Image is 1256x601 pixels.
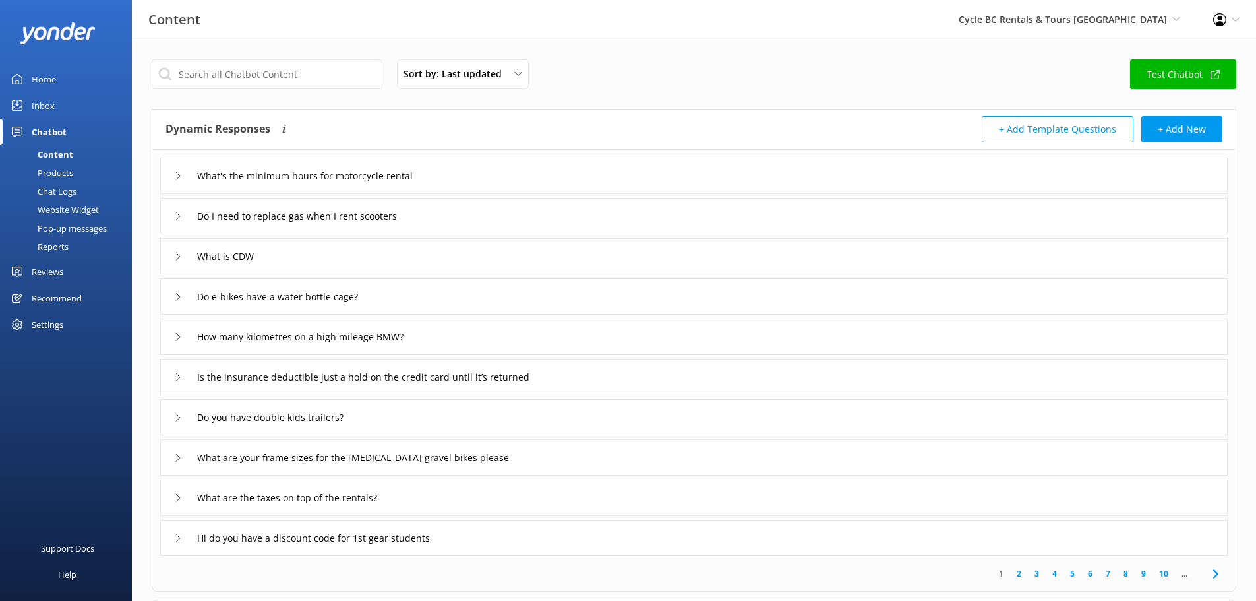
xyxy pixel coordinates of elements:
[8,201,132,219] a: Website Widget
[404,67,510,81] span: Sort by: Last updated
[1152,567,1175,580] a: 10
[8,237,132,256] a: Reports
[8,201,99,219] div: Website Widget
[8,164,73,182] div: Products
[8,237,69,256] div: Reports
[32,311,63,338] div: Settings
[1099,567,1117,580] a: 7
[32,92,55,119] div: Inbox
[148,9,200,30] h3: Content
[1135,567,1152,580] a: 9
[1046,567,1063,580] a: 4
[8,219,107,237] div: Pop-up messages
[1028,567,1046,580] a: 3
[8,164,132,182] a: Products
[165,116,270,142] h4: Dynamic Responses
[32,259,63,285] div: Reviews
[8,219,132,237] a: Pop-up messages
[8,182,132,201] a: Chat Logs
[1081,567,1099,580] a: 6
[992,567,1010,580] a: 1
[1010,567,1028,580] a: 2
[8,145,132,164] a: Content
[32,119,67,145] div: Chatbot
[1130,59,1236,89] a: Test Chatbot
[41,535,94,561] div: Support Docs
[152,59,382,89] input: Search all Chatbot Content
[959,13,1167,26] span: Cycle BC Rentals & Tours [GEOGRAPHIC_DATA]
[8,182,76,201] div: Chat Logs
[1063,567,1081,580] a: 5
[982,116,1133,142] button: + Add Template Questions
[1117,567,1135,580] a: 8
[1141,116,1222,142] button: + Add New
[32,66,56,92] div: Home
[20,22,96,44] img: yonder-white-logo.png
[8,145,73,164] div: Content
[32,285,82,311] div: Recommend
[1175,567,1194,580] span: ...
[58,561,76,588] div: Help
